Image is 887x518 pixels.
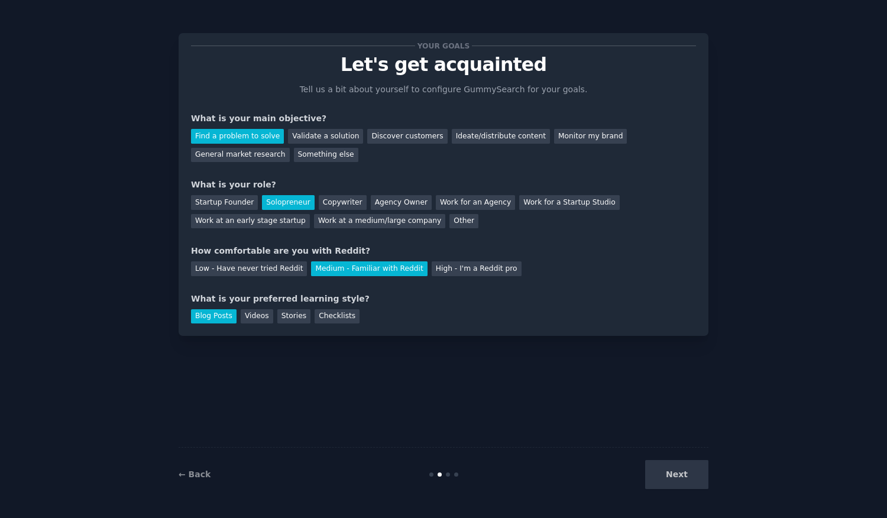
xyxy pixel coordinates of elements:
div: Other [449,214,478,229]
p: Tell us a bit about yourself to configure GummySearch for your goals. [294,83,593,96]
div: Medium - Familiar with Reddit [311,261,427,276]
div: Validate a solution [288,129,363,144]
div: Work for an Agency [436,195,515,210]
div: Ideate/distribute content [452,129,550,144]
div: Copywriter [319,195,367,210]
div: Solopreneur [262,195,314,210]
div: Work at an early stage startup [191,214,310,229]
div: Agency Owner [371,195,432,210]
p: Let's get acquainted [191,54,696,75]
div: Work at a medium/large company [314,214,445,229]
span: Your goals [415,40,472,52]
div: How comfortable are you with Reddit? [191,245,696,257]
div: Low - Have never tried Reddit [191,261,307,276]
div: Blog Posts [191,309,237,324]
div: Checklists [315,309,360,324]
div: What is your preferred learning style? [191,293,696,305]
div: Discover customers [367,129,447,144]
div: Find a problem to solve [191,129,284,144]
div: Monitor my brand [554,129,627,144]
div: Videos [241,309,273,324]
div: High - I'm a Reddit pro [432,261,522,276]
div: Startup Founder [191,195,258,210]
div: Stories [277,309,310,324]
div: What is your role? [191,179,696,191]
a: ← Back [179,470,211,479]
div: General market research [191,148,290,163]
div: Work for a Startup Studio [519,195,619,210]
div: What is your main objective? [191,112,696,125]
div: Something else [294,148,358,163]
